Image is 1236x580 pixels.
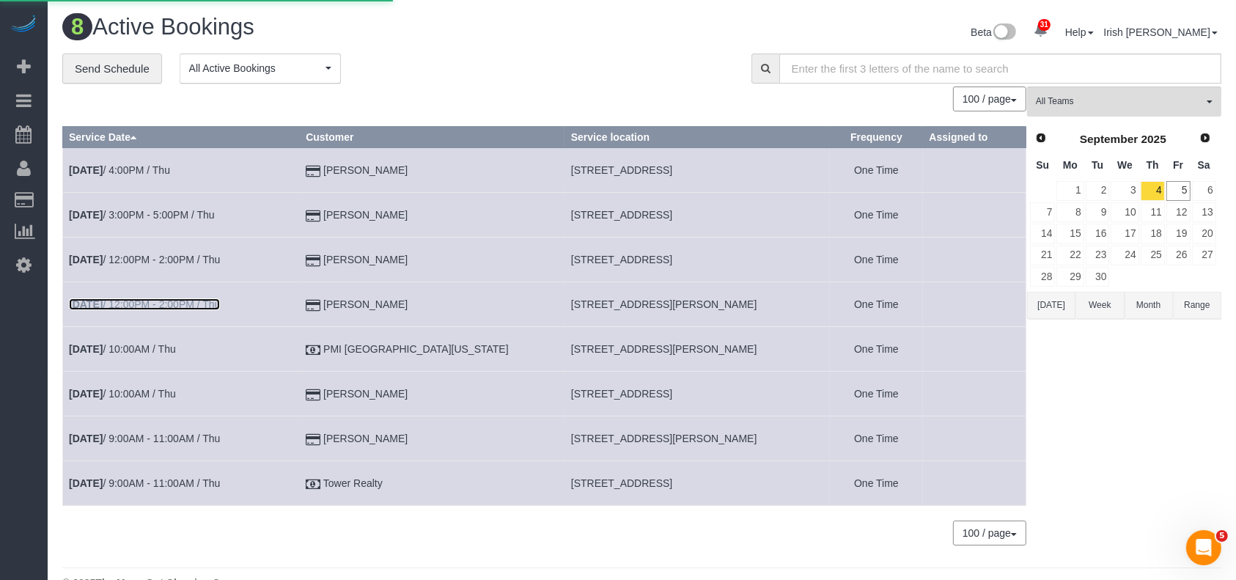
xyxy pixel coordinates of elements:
b: [DATE] [69,254,103,265]
button: [DATE] [1027,292,1075,319]
span: [STREET_ADDRESS][PERSON_NAME] [571,298,757,310]
td: Assigned to [923,148,1026,193]
td: Service location [564,282,830,327]
td: Schedule date [63,193,300,238]
td: Frequency [830,238,923,282]
td: Schedule date [63,238,300,282]
td: Assigned to [923,416,1026,461]
a: 13 [1192,202,1216,222]
i: Credit Card Payment [306,256,320,266]
nav: Pagination navigation [954,87,1026,111]
td: Assigned to [923,461,1026,506]
a: 9 [1086,202,1110,222]
a: 6 [1192,181,1216,201]
td: Schedule date [63,461,300,506]
td: Customer [300,282,565,327]
span: 31 [1038,19,1051,31]
b: [DATE] [69,298,103,310]
a: [DATE]/ 10:00AM / Thu [69,343,176,355]
a: [DATE]/ 4:00PM / Thu [69,164,170,176]
a: 22 [1056,246,1084,265]
a: 29 [1056,267,1084,287]
th: Service Date [63,127,300,148]
td: Schedule date [63,327,300,372]
a: 10 [1111,202,1138,222]
td: Service location [564,372,830,416]
span: [STREET_ADDRESS][PERSON_NAME] [571,433,757,444]
a: [DATE]/ 9:00AM - 11:00AM / Thu [69,433,220,444]
td: Assigned to [923,193,1026,238]
td: Schedule date [63,282,300,327]
button: 100 / page [953,521,1026,546]
td: Frequency [830,327,923,372]
a: Prev [1031,128,1051,149]
span: Friday [1173,159,1183,171]
a: [DATE]/ 9:00AM - 11:00AM / Thu [69,477,220,489]
td: Assigned to [923,282,1026,327]
a: Help [1065,26,1094,38]
button: All Active Bookings [180,54,341,84]
td: Assigned to [923,327,1026,372]
td: Service location [564,327,830,372]
span: [STREET_ADDRESS] [571,254,672,265]
th: Customer [300,127,565,148]
td: Assigned to [923,238,1026,282]
button: Range [1173,292,1221,319]
td: Frequency [830,416,923,461]
a: 14 [1030,224,1055,243]
span: Saturday [1198,159,1210,171]
td: Service location [564,461,830,506]
td: Frequency [830,193,923,238]
span: [STREET_ADDRESS] [571,477,672,489]
a: Send Schedule [62,54,162,84]
span: Prev [1035,132,1047,144]
a: [PERSON_NAME] [323,298,408,310]
a: 28 [1030,267,1055,287]
img: New interface [992,23,1016,43]
iframe: Intercom live chat [1186,530,1221,565]
i: Credit Card Payment [306,166,320,177]
a: [DATE]/ 3:00PM - 5:00PM / Thu [69,209,215,221]
b: [DATE] [69,209,103,221]
a: 17 [1111,224,1138,243]
td: Frequency [830,372,923,416]
td: Frequency [830,282,923,327]
span: Monday [1063,159,1078,171]
td: Assigned to [923,372,1026,416]
a: 11 [1141,202,1165,222]
td: Service location [564,416,830,461]
a: 3 [1111,181,1138,201]
span: Wednesday [1117,159,1133,171]
span: Next [1199,132,1211,144]
a: [PERSON_NAME] [323,388,408,400]
span: September [1080,133,1138,145]
a: [DATE]/ 12:00PM - 2:00PM / Thu [69,298,220,310]
i: Credit Card Payment [306,390,320,400]
a: 20 [1192,224,1216,243]
a: [DATE]/ 12:00PM - 2:00PM / Thu [69,254,220,265]
b: [DATE] [69,388,103,400]
a: [PERSON_NAME] [323,433,408,444]
nav: Pagination navigation [954,521,1026,546]
i: Check Payment [306,480,320,490]
span: Thursday [1147,159,1159,171]
td: Customer [300,148,565,193]
ol: All Teams [1027,87,1221,109]
td: Service location [564,238,830,282]
a: [PERSON_NAME] [323,164,408,176]
td: Schedule date [63,372,300,416]
input: Enter the first 3 letters of the name to search [779,54,1221,84]
span: All Teams [1036,95,1203,108]
span: [STREET_ADDRESS] [571,164,672,176]
a: Irish [PERSON_NAME] [1104,26,1218,38]
a: Beta [971,26,1016,38]
a: PMI [GEOGRAPHIC_DATA][US_STATE] [323,343,509,355]
td: Customer [300,461,565,506]
a: 26 [1166,246,1191,265]
i: Credit Card Payment [306,211,320,221]
th: Assigned to [923,127,1026,148]
td: Customer [300,238,565,282]
span: 2025 [1141,133,1166,145]
a: 16 [1086,224,1110,243]
a: 18 [1141,224,1165,243]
